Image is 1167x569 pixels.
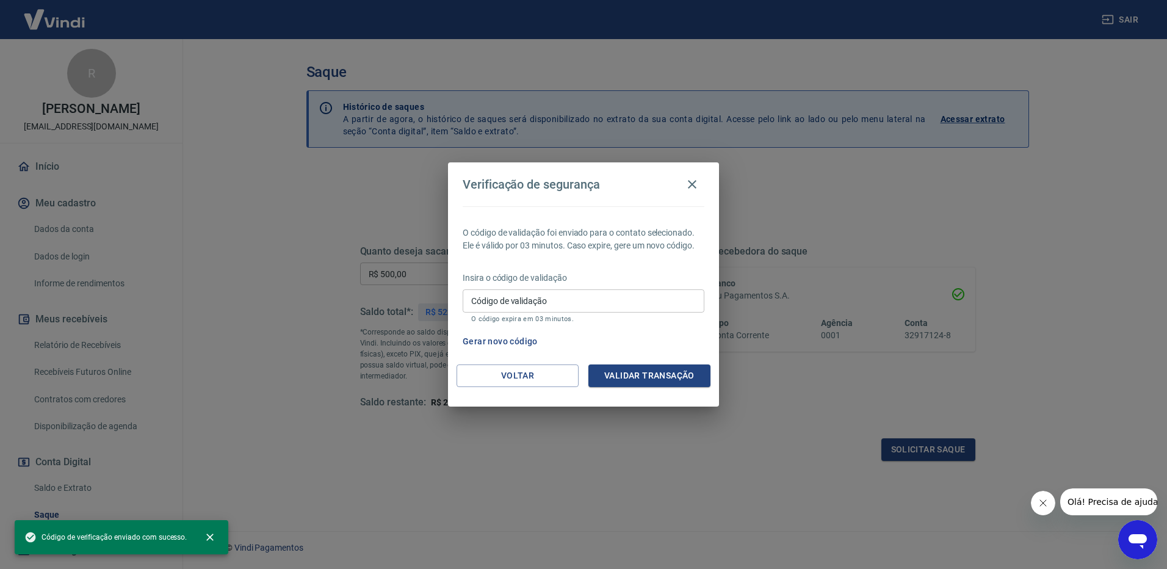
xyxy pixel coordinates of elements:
span: Olá! Precisa de ajuda? [7,9,103,18]
button: Validar transação [588,364,710,387]
button: close [197,524,223,551]
p: O código expira em 03 minutos. [471,315,696,323]
p: O código de validação foi enviado para o contato selecionado. Ele é válido por 03 minutos. Caso e... [463,227,704,252]
button: Voltar [457,364,579,387]
iframe: Fechar mensagem [1031,491,1055,515]
h4: Verificação de segurança [463,177,600,192]
span: Código de verificação enviado com sucesso. [24,531,187,543]
button: Gerar novo código [458,330,543,353]
p: Insira o código de validação [463,272,704,284]
iframe: Mensagem da empresa [1060,488,1157,515]
iframe: Botão para abrir a janela de mensagens [1118,520,1157,559]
